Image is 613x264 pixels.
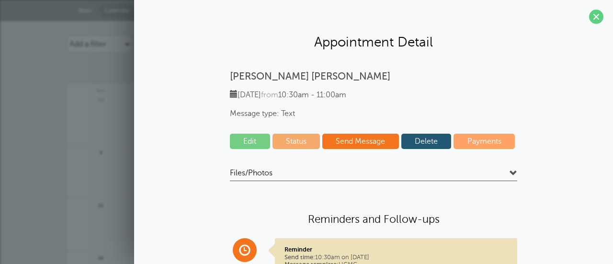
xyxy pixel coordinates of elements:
[97,149,105,156] span: 5
[284,246,312,253] strong: Reminder
[284,254,315,261] span: Send time:
[261,91,278,99] span: from
[230,212,517,226] h4: Reminders and Follow-ups
[99,4,136,17] a: Calendar
[230,70,517,82] p: [PERSON_NAME] [PERSON_NAME]
[230,109,517,118] span: Message type: Text
[79,7,92,14] span: New
[97,96,105,103] span: 28
[104,7,130,14] span: Calendar
[97,254,105,261] span: 19
[97,201,105,208] span: 12
[230,168,272,178] span: Files/Photos
[272,134,320,149] a: Status
[230,134,270,149] a: Edit
[144,34,603,50] h2: Appointment Detail
[454,134,515,149] a: Payments
[322,134,399,149] a: Send Message
[575,226,603,254] iframe: Resource center
[67,84,135,93] span: Sun
[401,134,452,149] a: Delete
[230,91,346,99] span: [DATE] 10:30am - 11:00am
